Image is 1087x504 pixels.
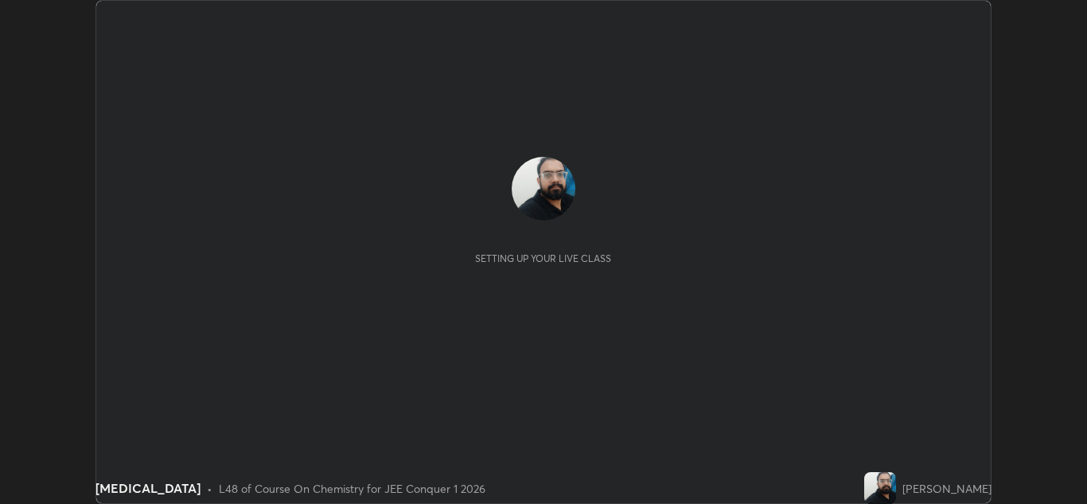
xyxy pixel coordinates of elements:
[864,472,896,504] img: 43ce2ccaa3f94e769f93b6c8490396b9.jpg
[902,480,992,497] div: [PERSON_NAME]
[219,480,485,497] div: L48 of Course On Chemistry for JEE Conquer 1 2026
[207,480,212,497] div: •
[512,157,575,221] img: 43ce2ccaa3f94e769f93b6c8490396b9.jpg
[95,479,201,498] div: [MEDICAL_DATA]
[475,252,611,264] div: Setting up your live class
